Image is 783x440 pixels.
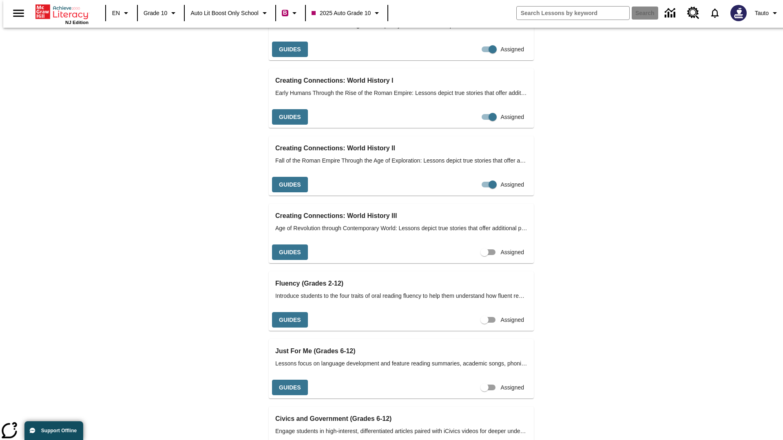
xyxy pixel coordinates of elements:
[500,383,524,392] span: Assigned
[730,5,747,21] img: Avatar
[275,224,527,233] span: Age of Revolution through Contemporary World: Lessons depict true stories that offer additional p...
[308,6,385,20] button: Class: 2025 Auto Grade 10, Select your class
[275,75,527,86] h3: Creating Connections: World History I
[7,1,31,25] button: Open side menu
[279,6,303,20] button: Boost Class color is violet red. Change class color
[140,6,181,20] button: Grade: Grade 10, Select a grade
[275,413,527,425] h3: Civics and Government (Grades 6-12)
[283,8,287,18] span: B
[682,2,704,24] a: Resource Center, Will open in new tab
[517,7,629,20] input: search field
[500,45,524,54] span: Assigned
[272,109,308,125] button: Guides
[65,20,88,25] span: NJ Edition
[752,6,783,20] button: Profile/Settings
[144,9,167,18] span: Grade 10
[275,278,527,289] h3: Fluency (Grades 2-12)
[275,292,527,300] span: Introduce students to the four traits of oral reading fluency to help them understand how fluent ...
[755,9,769,18] span: Tauto
[112,9,120,18] span: EN
[187,6,273,20] button: School: Auto Lit Boost only School, Select your school
[275,345,527,357] h3: Just For Me (Grades 6-12)
[272,42,308,57] button: Guides
[24,421,83,440] button: Support Offline
[725,2,752,24] button: Select a new avatar
[500,248,524,257] span: Assigned
[500,316,524,324] span: Assigned
[275,89,527,97] span: Early Humans Through the Rise of the Roman Empire: Lessons depict true stories that offer additio...
[272,380,308,396] button: Guides
[660,2,682,24] a: Data Center
[35,3,88,25] div: Home
[275,143,527,154] h3: Creating Connections: World History II
[272,312,308,328] button: Guides
[500,180,524,189] span: Assigned
[275,156,527,165] span: Fall of the Roman Empire Through the Age of Exploration: Lessons depict true stories that offer a...
[272,244,308,260] button: Guides
[312,9,371,18] span: 2025 Auto Grade 10
[272,177,308,193] button: Guides
[275,210,527,222] h3: Creating Connections: World History III
[275,359,527,368] span: Lessons focus on language development and feature reading summaries, academic songs, phonics scaf...
[41,428,77,433] span: Support Offline
[500,113,524,121] span: Assigned
[108,6,135,20] button: Language: EN, Select a language
[35,4,88,20] a: Home
[275,427,527,436] span: Engage students in high-interest, differentiated articles paired with iCivics videos for deeper u...
[704,2,725,24] a: Notifications
[190,9,259,18] span: Auto Lit Boost only School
